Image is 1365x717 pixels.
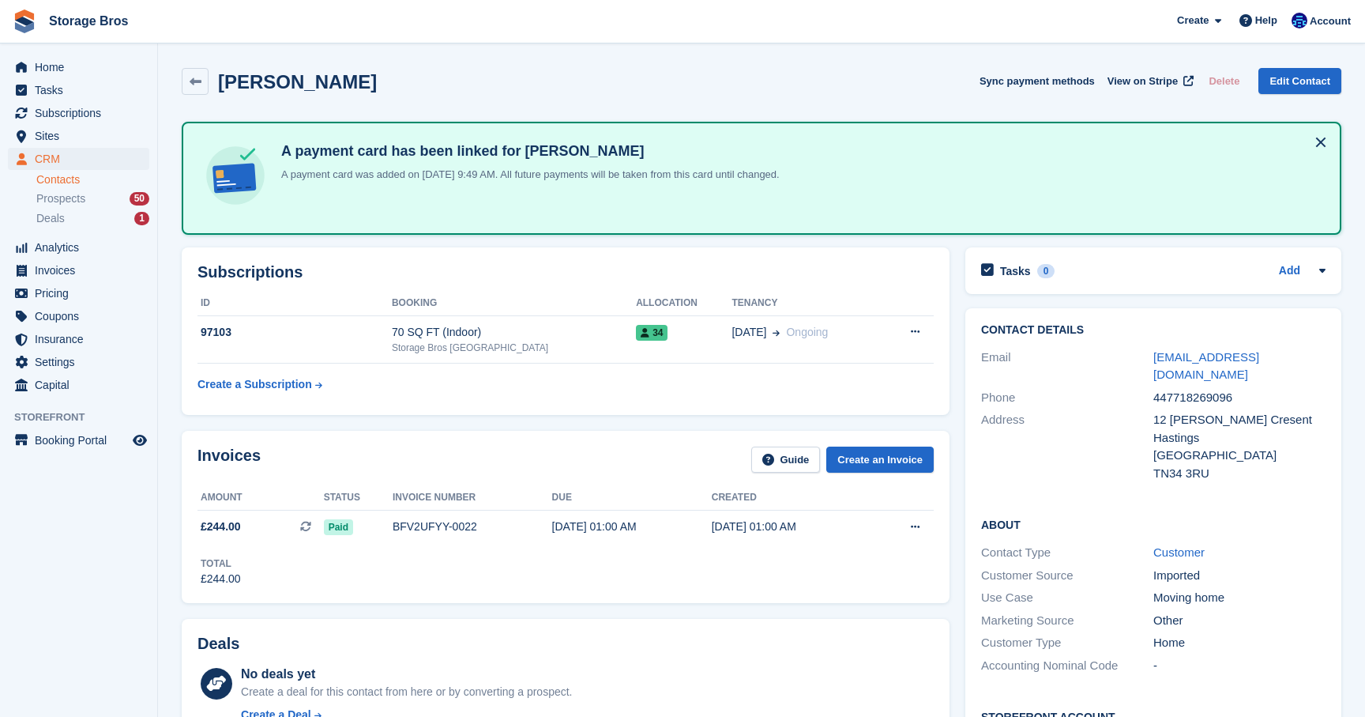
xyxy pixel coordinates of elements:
[981,411,1153,482] div: Address
[202,142,269,209] img: card-linked-ebf98d0992dc2aeb22e95c0e3c79077019eb2392cfd83c6a337811c24bc77127.svg
[197,324,392,341] div: 97103
[1107,74,1178,89] span: View on Stripe
[197,376,312,393] div: Create a Subscription
[35,328,130,350] span: Insurance
[197,370,322,399] a: Create a Subscription
[324,485,393,511] th: Status
[1177,13,1209,28] span: Create
[35,374,130,396] span: Capital
[8,429,149,451] a: menu
[1153,634,1326,652] div: Home
[1153,657,1326,675] div: -
[13,9,36,33] img: stora-icon-8386f47178a22dfd0bd8f6a31ec36ba5ce8667c1dd55bd0f319d3a0aa187defe.svg
[392,341,636,355] div: Storage Bros [GEOGRAPHIC_DATA]
[1000,264,1031,278] h2: Tasks
[981,567,1153,585] div: Customer Source
[36,211,65,226] span: Deals
[393,485,552,511] th: Invoice number
[35,148,130,170] span: CRM
[275,142,780,160] h4: A payment card has been linked for [PERSON_NAME]
[35,305,130,327] span: Coupons
[1037,264,1055,278] div: 0
[981,657,1153,675] div: Accounting Nominal Code
[36,191,85,206] span: Prospects
[1153,447,1326,465] div: [GEOGRAPHIC_DATA]
[8,374,149,396] a: menu
[241,665,572,684] div: No deals yet
[981,516,1326,532] h2: About
[1153,567,1326,585] div: Imported
[1153,350,1259,382] a: [EMAIL_ADDRESS][DOMAIN_NAME]
[712,485,871,511] th: Created
[393,519,552,535] div: BFV2UFYY-0022
[731,324,766,341] span: [DATE]
[981,634,1153,652] div: Customer Type
[981,349,1153,384] div: Email
[1153,465,1326,483] div: TN34 3RU
[8,236,149,258] a: menu
[197,635,239,653] h2: Deals
[8,282,149,304] a: menu
[8,79,149,101] a: menu
[8,305,149,327] a: menu
[35,102,130,124] span: Subscriptions
[197,291,392,316] th: ID
[392,324,636,341] div: 70 SQ FT (Indoor)
[826,447,934,473] a: Create an Invoice
[35,282,130,304] span: Pricing
[8,148,149,170] a: menu
[197,485,324,511] th: Amount
[134,212,149,225] div: 1
[751,447,821,473] a: Guide
[36,210,149,227] a: Deals 1
[1255,13,1277,28] span: Help
[981,612,1153,630] div: Marketing Source
[197,447,261,473] h2: Invoices
[36,191,149,207] a: Prospects 50
[1153,429,1326,447] div: Hastings
[35,259,130,281] span: Invoices
[1153,411,1326,429] div: 12 [PERSON_NAME] Cresent
[43,8,134,34] a: Storage Bros
[201,557,241,571] div: Total
[1279,262,1300,281] a: Add
[241,684,572,700] div: Create a deal for this contact from here or by converting a prospect.
[1153,389,1326,407] div: 447718269096
[1310,13,1351,29] span: Account
[8,328,149,350] a: menu
[1202,68,1246,94] button: Delete
[786,326,828,338] span: Ongoing
[981,389,1153,407] div: Phone
[552,519,712,535] div: [DATE] 01:00 AM
[201,519,241,535] span: £244.00
[981,324,1326,337] h2: Contact Details
[8,351,149,373] a: menu
[8,259,149,281] a: menu
[36,172,149,187] a: Contacts
[197,263,934,281] h2: Subscriptions
[35,236,130,258] span: Analytics
[218,71,377,92] h2: [PERSON_NAME]
[1153,612,1326,630] div: Other
[1292,13,1307,28] img: Jamie O’Mara
[980,68,1095,94] button: Sync payment methods
[35,125,130,147] span: Sites
[636,291,731,316] th: Allocation
[1153,545,1205,559] a: Customer
[1153,589,1326,607] div: Moving home
[636,325,667,341] span: 34
[35,351,130,373] span: Settings
[14,409,157,425] span: Storefront
[201,571,241,587] div: £244.00
[130,192,149,206] div: 50
[981,544,1153,562] div: Contact Type
[8,56,149,78] a: menu
[8,102,149,124] a: menu
[1101,68,1197,94] a: View on Stripe
[275,167,780,183] p: A payment card was added on [DATE] 9:49 AM. All future payments will be taken from this card unti...
[35,79,130,101] span: Tasks
[1258,68,1341,94] a: Edit Contact
[712,519,871,535] div: [DATE] 01:00 AM
[35,56,130,78] span: Home
[392,291,636,316] th: Booking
